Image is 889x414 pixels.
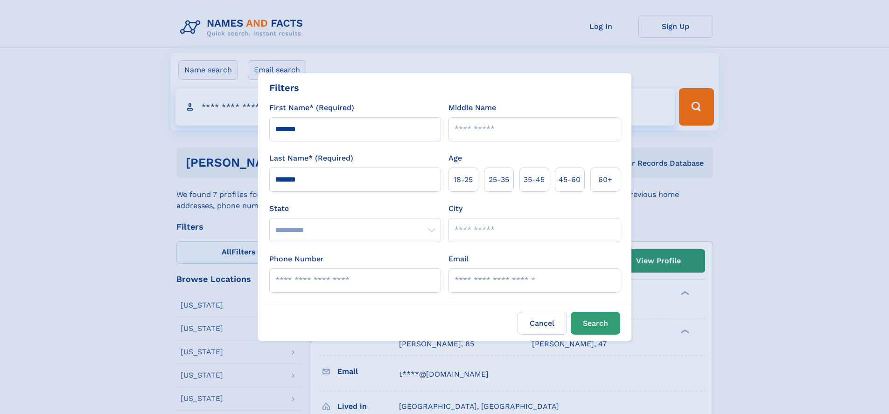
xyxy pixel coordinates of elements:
[559,174,581,185] span: 45‑60
[598,174,612,185] span: 60+
[269,253,324,265] label: Phone Number
[454,174,473,185] span: 18‑25
[269,153,353,164] label: Last Name* (Required)
[524,174,545,185] span: 35‑45
[269,102,354,113] label: First Name* (Required)
[269,81,299,95] div: Filters
[448,153,462,164] label: Age
[489,174,509,185] span: 25‑35
[518,312,567,335] label: Cancel
[269,203,441,214] label: State
[448,253,469,265] label: Email
[571,312,620,335] button: Search
[448,203,462,214] label: City
[448,102,496,113] label: Middle Name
